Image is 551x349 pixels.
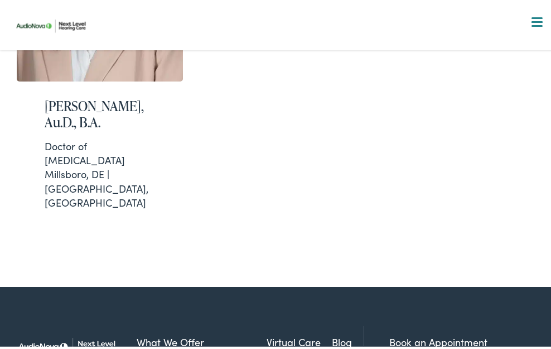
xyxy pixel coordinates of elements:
a: What We Offer [20,45,548,79]
a: What We Offer [137,332,267,347]
div: Doctor of [MEDICAL_DATA] [45,136,156,164]
h2: [PERSON_NAME], Au.D., B.A. [45,95,156,128]
a: Virtual Care [267,332,332,347]
a: Blog [332,332,364,347]
div: Millsboro, DE | [GEOGRAPHIC_DATA], [GEOGRAPHIC_DATA] [45,136,156,207]
a: Book an Appointment [389,332,487,346]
